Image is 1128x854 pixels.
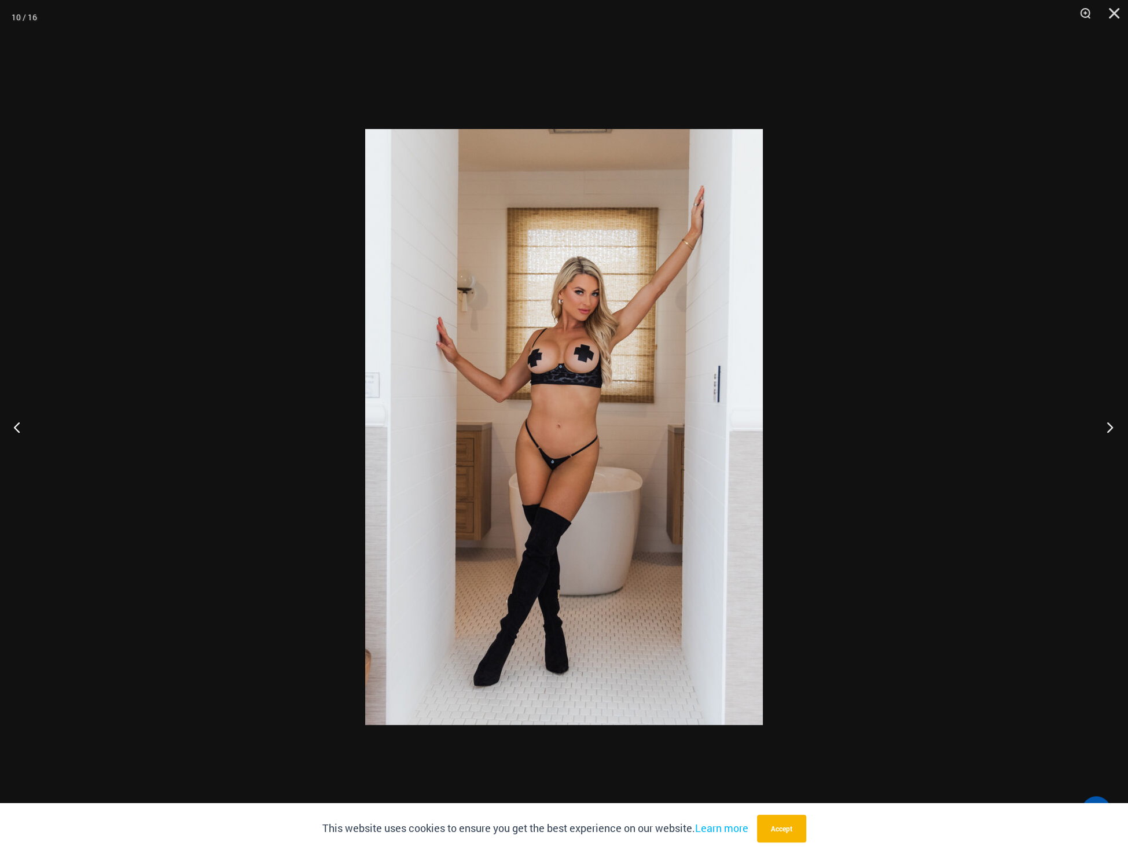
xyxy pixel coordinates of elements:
[757,815,806,842] button: Accept
[12,9,37,26] div: 10 / 16
[322,820,748,837] p: This website uses cookies to ensure you get the best experience on our website.
[695,821,748,835] a: Learn more
[1085,398,1128,456] button: Next
[365,129,763,725] img: Nights Fall Silver Leopard 1036 Bra 6516 Micro 04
